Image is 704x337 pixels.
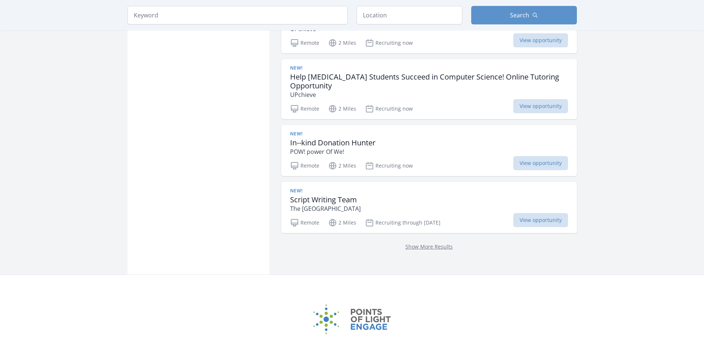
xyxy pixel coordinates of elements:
[290,218,319,227] p: Remote
[365,38,413,47] p: Recruiting now
[513,213,568,227] span: View opportunity
[405,243,453,250] a: Show More Results
[365,161,413,170] p: Recruiting now
[281,125,577,176] a: New! In--kind Donation Hunter POW! power Of We! Remote 2 Miles Recruiting now View opportunity
[281,182,577,233] a: New! Script Writing Team The [GEOGRAPHIC_DATA] Remote 2 Miles Recruiting through [DATE] View oppo...
[290,131,303,137] span: New!
[290,38,319,47] p: Remote
[513,33,568,47] span: View opportunity
[290,188,303,194] span: New!
[365,104,413,113] p: Recruiting now
[290,65,303,71] span: New!
[290,161,319,170] p: Remote
[313,304,391,334] img: Points of Light Engage
[290,204,361,213] p: The [GEOGRAPHIC_DATA]
[365,218,441,227] p: Recruiting through [DATE]
[357,6,462,24] input: Location
[510,11,529,20] span: Search
[328,104,356,113] p: 2 Miles
[281,59,577,119] a: New! Help [MEDICAL_DATA] Students Succeed in Computer Science! Online Tutoring Opportunity UPchie...
[513,99,568,113] span: View opportunity
[290,90,568,99] p: UPchieve
[290,147,375,156] p: POW! power Of We!
[290,138,375,147] h3: In--kind Donation Hunter
[328,38,356,47] p: 2 Miles
[290,104,319,113] p: Remote
[328,218,356,227] p: 2 Miles
[290,195,361,204] h3: Script Writing Team
[290,73,568,90] h3: Help [MEDICAL_DATA] Students Succeed in Computer Science! Online Tutoring Opportunity
[328,161,356,170] p: 2 Miles
[513,156,568,170] span: View opportunity
[127,6,348,24] input: Keyword
[471,6,577,24] button: Search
